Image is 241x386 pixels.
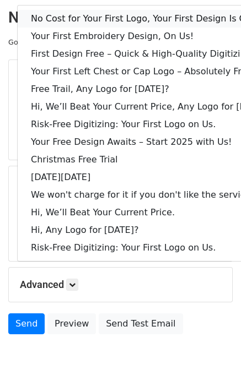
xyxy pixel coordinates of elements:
small: Google Sheet: [8,38,94,46]
h5: Advanced [20,279,221,291]
a: Send Test Email [99,313,183,334]
a: Send [8,313,45,334]
h2: New Campaign [8,8,233,27]
iframe: Chat Widget [186,333,241,386]
a: Preview [47,313,96,334]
